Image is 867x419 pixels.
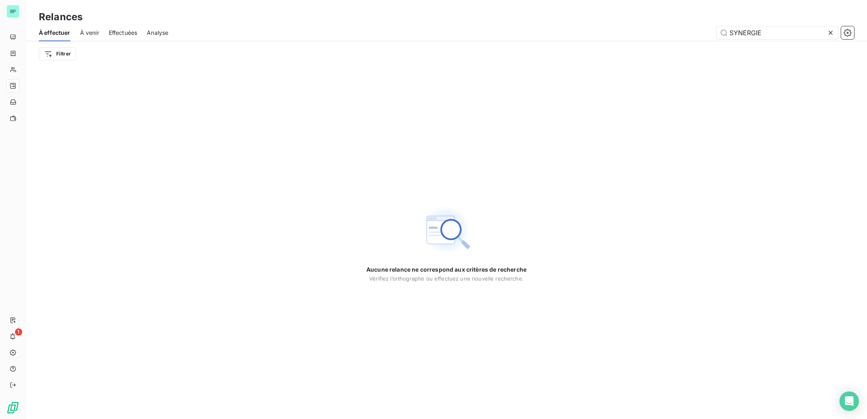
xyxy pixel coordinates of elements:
[6,5,19,18] div: BP
[717,26,838,39] input: Rechercher
[6,401,19,414] img: Logo LeanPay
[39,10,82,24] h3: Relances
[840,391,859,411] div: Open Intercom Messenger
[39,29,70,37] span: À effectuer
[39,47,76,60] button: Filtrer
[366,266,527,274] span: Aucune relance ne correspond aux critères de recherche
[147,29,168,37] span: Analyse
[369,275,524,282] span: Vérifiez l’orthographe ou effectuez une nouvelle recherche.
[80,29,99,37] span: À venir
[15,328,22,336] span: 1
[421,204,472,256] img: Empty state
[109,29,137,37] span: Effectuées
